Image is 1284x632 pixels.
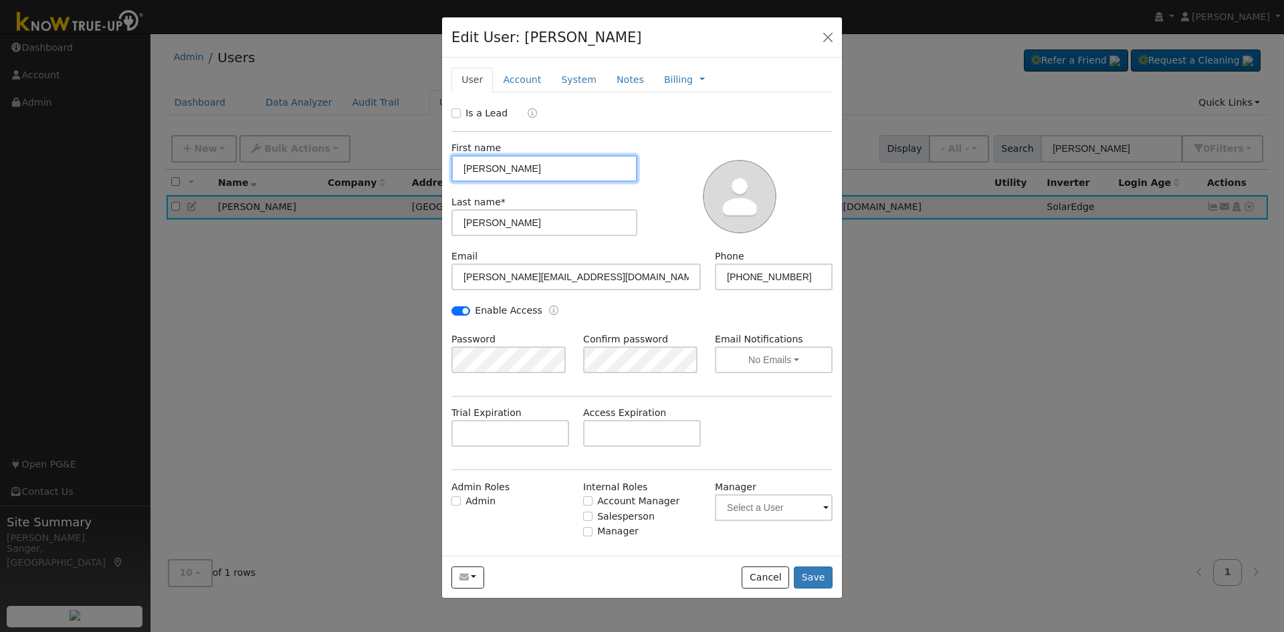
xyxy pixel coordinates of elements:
label: Phone [715,249,744,264]
a: Account [493,68,551,92]
label: Internal Roles [583,480,647,494]
input: Account Manager [583,496,593,506]
label: Trial Expiration [451,406,522,420]
a: Enable Access [549,304,558,319]
input: Salesperson [583,512,593,521]
label: Enable Access [475,304,542,318]
label: Is a Lead [465,106,508,120]
input: Admin [451,496,461,506]
a: Billing [664,73,693,87]
a: User [451,68,493,92]
label: Confirm password [583,332,668,346]
button: Cancel [742,566,789,589]
label: Admin Roles [451,480,510,494]
a: Notes [607,68,654,92]
input: Is a Lead [451,108,461,118]
label: Manager [715,480,756,494]
label: Email [451,249,477,264]
input: Select a User [715,494,833,521]
label: First name [451,141,501,155]
a: Lead [518,106,537,122]
button: jake@goldenfarms.com [451,566,484,589]
label: Manager [597,524,639,538]
label: Password [451,332,496,346]
input: Manager [583,527,593,536]
label: Account Manager [597,494,679,508]
label: Last name [451,195,506,209]
span: Required [501,197,506,207]
label: Email Notifications [715,332,833,346]
label: Salesperson [597,510,655,524]
a: System [551,68,607,92]
button: Save [794,566,833,589]
label: Admin [465,494,496,508]
div: Stats [802,553,833,567]
h4: Edit User: [PERSON_NAME] [451,27,642,48]
label: Access Expiration [583,406,666,420]
button: No Emails [715,346,833,373]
